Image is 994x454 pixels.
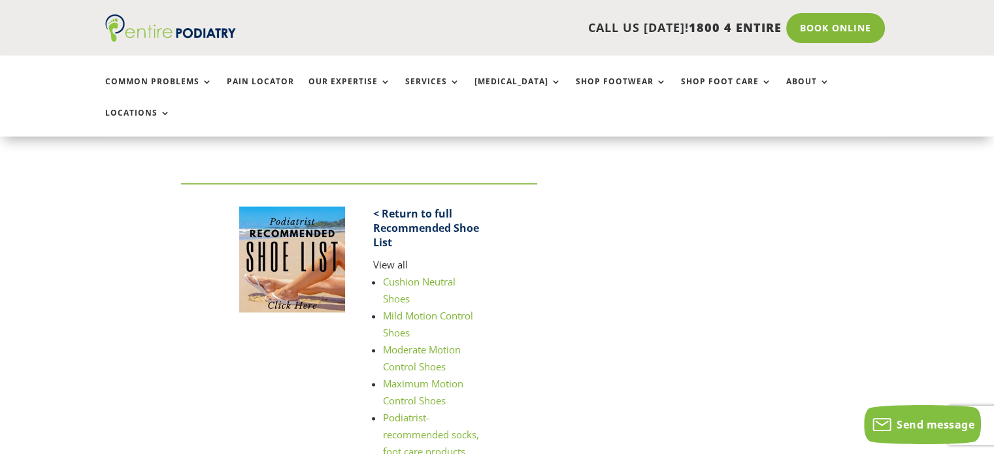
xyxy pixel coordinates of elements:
[786,13,885,43] a: Book Online
[227,77,294,105] a: Pain Locator
[383,275,456,305] a: Cushion Neutral Shoes
[383,343,461,373] a: Moderate Motion Control Shoes
[864,405,981,444] button: Send message
[105,108,171,137] a: Locations
[681,77,772,105] a: Shop Foot Care
[373,206,479,250] a: < Return to full Recommended Shoe List
[689,20,782,35] span: 1800 4 ENTIRE
[576,77,667,105] a: Shop Footwear
[105,77,212,105] a: Common Problems
[383,309,473,339] a: Mild Motion Control Shoes
[105,14,236,42] img: logo (1)
[383,377,463,407] a: Maximum Motion Control Shoes
[786,77,830,105] a: About
[897,417,974,432] span: Send message
[308,77,391,105] a: Our Expertise
[239,206,345,312] img: podiatrist-recommended-shoe-list-australia-entire-podiatry
[105,31,236,44] a: Entire Podiatry
[474,77,561,105] a: [MEDICAL_DATA]
[373,257,479,274] p: View all
[239,302,345,315] a: Podiatrist Recommended Shoe List Australia
[286,20,782,37] p: CALL US [DATE]!
[405,77,460,105] a: Services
